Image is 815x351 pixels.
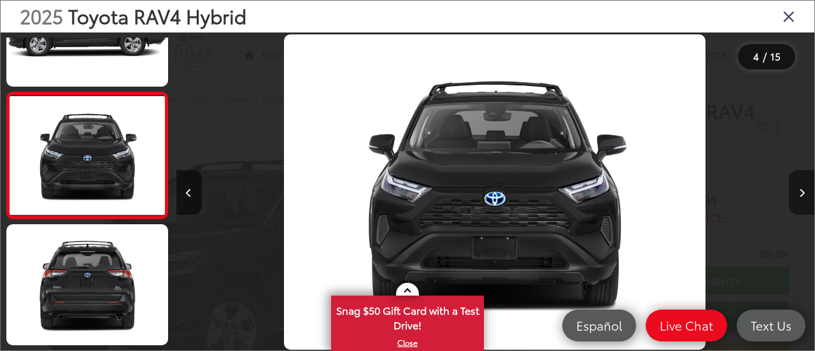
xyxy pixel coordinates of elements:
[68,2,246,29] span: Toyota RAV4 Hybrid
[332,297,483,336] span: Snag $50 Gift Card with a Test Drive!
[753,49,759,63] span: 4
[20,2,63,29] span: 2025
[762,52,768,61] span: /
[570,317,628,333] span: Español
[737,310,805,341] a: Text Us
[4,223,169,347] img: 2025 Toyota RAV4 Hybrid XLE Premium
[744,317,798,333] span: Text Us
[176,34,814,350] div: 2025 Toyota RAV4 Hybrid XLE Premium 3
[783,8,795,24] i: Close gallery
[562,310,636,341] a: Español
[646,310,727,341] a: Live Chat
[176,170,202,215] button: Previous image
[770,49,781,63] span: 15
[653,317,719,333] span: Live Chat
[284,34,705,350] img: 2025 Toyota RAV4 Hybrid XLE Premium
[789,170,814,215] button: Next image
[8,96,166,214] img: 2025 Toyota RAV4 Hybrid XLE Premium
